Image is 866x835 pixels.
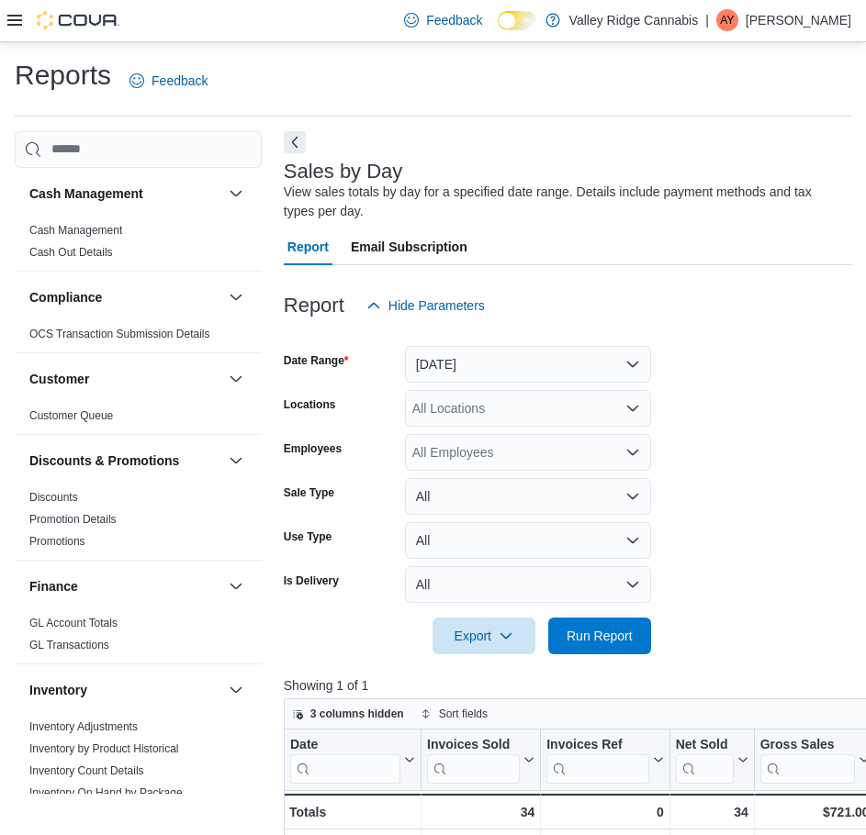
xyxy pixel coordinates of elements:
button: Cash Management [225,183,247,205]
div: Date [290,736,400,783]
div: Discounts & Promotions [15,486,262,560]
div: Totals [289,801,415,823]
button: Invoices Sold [427,736,534,783]
a: OCS Transaction Submission Details [29,328,210,340]
h1: Reports [15,57,111,94]
button: Customer [225,368,247,390]
span: Report [287,228,329,265]
label: Is Delivery [284,573,339,588]
button: Next [284,131,306,153]
button: All [405,566,651,603]
span: Customer Queue [29,408,113,423]
button: All [405,478,651,515]
span: Inventory Adjustments [29,719,138,734]
img: Cova [37,11,119,29]
button: Compliance [225,286,247,308]
a: GL Account Totals [29,617,118,629]
input: Dark Mode [498,11,536,30]
span: Hide Parameters [388,296,485,315]
div: 34 [675,801,748,823]
div: Cash Management [15,219,262,271]
a: GL Transactions [29,639,109,651]
span: Discounts [29,490,78,505]
span: OCS Transaction Submission Details [29,327,210,341]
span: GL Transactions [29,638,109,652]
a: Cash Management [29,224,122,237]
p: | [705,9,709,31]
div: Andrew Yu [716,9,738,31]
label: Use Type [284,529,332,544]
a: Discounts [29,491,78,504]
h3: Inventory [29,681,87,699]
button: Finance [225,575,247,597]
div: Invoices Ref [546,736,648,753]
button: Discounts & Promotions [225,450,247,472]
button: Sort fields [413,703,495,725]
button: [DATE] [405,346,651,383]
a: Feedback [122,62,215,99]
div: Compliance [15,323,262,352]
a: Inventory Count Details [29,764,144,777]
div: View sales totals by day for a specified date range. Details include payment methods and tax type... [284,183,842,221]
span: Inventory by Product Historical [29,741,179,756]
p: [PERSON_NAME] [746,9,851,31]
div: Gross Sales [759,736,854,783]
div: Date [290,736,400,753]
button: Export [433,618,535,654]
button: Hide Parameters [359,287,492,324]
h3: Report [284,295,344,317]
div: Finance [15,612,262,663]
button: 3 columns hidden [285,703,411,725]
h3: Cash Management [29,184,143,203]
div: Net Sold [675,736,733,783]
a: Inventory On Hand by Package [29,786,183,799]
span: Run Report [567,627,633,645]
span: Email Subscription [351,228,467,265]
span: Cash Out Details [29,245,113,260]
span: AY [720,9,734,31]
a: Feedback [397,2,489,39]
h3: Finance [29,577,78,596]
span: GL Account Totals [29,616,118,630]
h3: Compliance [29,288,102,306]
button: Customer [29,370,221,388]
span: Cash Management [29,223,122,238]
button: Run Report [548,618,651,654]
label: Locations [284,397,336,412]
button: Cash Management [29,184,221,203]
button: Invoices Ref [546,736,663,783]
span: Inventory Count Details [29,763,144,778]
span: 3 columns hidden [310,707,404,721]
span: Inventory On Hand by Package [29,785,183,800]
div: Net Sold [675,736,733,753]
button: Compliance [29,288,221,306]
button: Date [290,736,415,783]
div: Customer [15,405,262,434]
label: Date Range [284,353,349,368]
button: Inventory [225,679,247,701]
a: Inventory Adjustments [29,720,138,733]
div: 0 [546,801,663,823]
div: Gross Sales [759,736,854,753]
span: Promotion Details [29,512,117,527]
button: Open list of options [625,401,640,416]
span: Feedback [152,72,208,90]
div: 34 [427,801,534,823]
button: Finance [29,577,221,596]
span: Feedback [426,11,482,29]
a: Promotions [29,535,85,548]
a: Inventory by Product Historical [29,742,179,755]
label: Sale Type [284,485,334,500]
button: Inventory [29,681,221,699]
a: Cash Out Details [29,246,113,259]
div: Invoices Sold [427,736,520,783]
span: Export [444,618,524,654]
p: Valley Ridge Cannabis [569,9,699,31]
a: Customer Queue [29,409,113,422]
span: Promotions [29,534,85,549]
button: All [405,522,651,559]
label: Employees [284,441,342,456]
button: Discounts & Promotions [29,451,221,470]
button: Net Sold [675,736,748,783]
